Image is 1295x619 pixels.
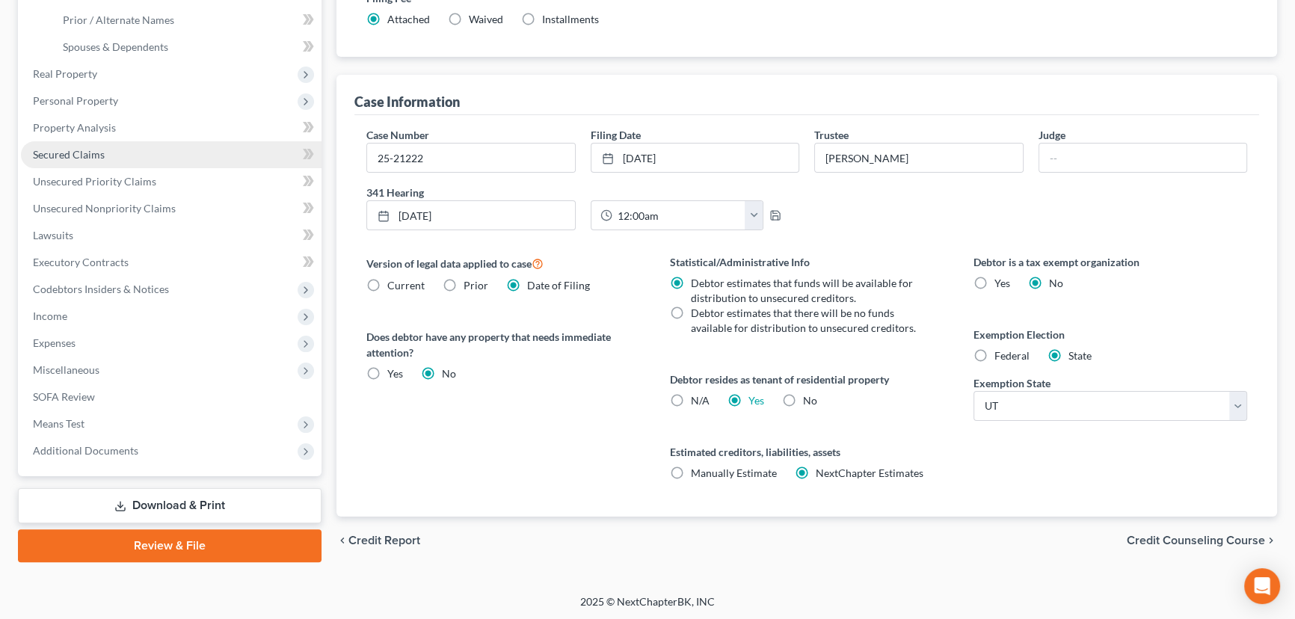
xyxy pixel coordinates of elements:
a: Review & File [18,529,322,562]
label: Exemption Election [973,327,1247,342]
span: Secured Claims [33,148,105,161]
a: Unsecured Priority Claims [21,168,322,195]
span: SOFA Review [33,390,95,403]
span: Waived [469,13,503,25]
a: Secured Claims [21,141,322,168]
input: -- [815,144,1023,172]
a: Download & Print [18,488,322,523]
a: [DATE] [367,201,575,230]
div: Open Intercom Messenger [1244,568,1280,604]
label: Trustee [814,127,849,143]
span: Means Test [33,417,84,430]
span: Additional Documents [33,444,138,457]
span: Yes [387,367,403,380]
span: Personal Property [33,94,118,107]
span: Current [387,279,425,292]
label: Case Number [366,127,429,143]
label: Exemption State [973,375,1051,391]
button: chevron_left Credit Report [336,535,420,546]
span: Date of Filing [527,279,590,292]
label: Filing Date [591,127,641,143]
span: Installments [542,13,599,25]
span: State [1068,349,1092,362]
span: Yes [994,277,1010,289]
a: Yes [748,394,764,407]
label: Does debtor have any property that needs immediate attention? [366,329,640,360]
span: Income [33,309,67,322]
span: Real Property [33,67,97,80]
span: Credit Report [348,535,420,546]
label: Debtor is a tax exempt organization [973,254,1247,270]
a: Unsecured Nonpriority Claims [21,195,322,222]
span: No [803,394,817,407]
a: Property Analysis [21,114,322,141]
span: Credit Counseling Course [1127,535,1265,546]
input: -- [1039,144,1247,172]
button: Credit Counseling Course chevron_right [1127,535,1277,546]
a: Prior / Alternate Names [51,7,322,34]
span: Executory Contracts [33,256,129,268]
input: -- : -- [612,201,746,230]
a: Lawsuits [21,222,322,249]
span: Federal [994,349,1030,362]
label: Debtor resides as tenant of residential property [670,372,944,387]
a: Executory Contracts [21,249,322,276]
a: Spouses & Dependents [51,34,322,61]
span: Unsecured Nonpriority Claims [33,202,176,215]
div: Case Information [354,93,460,111]
i: chevron_right [1265,535,1277,546]
label: Judge [1039,127,1065,143]
span: Manually Estimate [691,466,777,479]
a: SOFA Review [21,384,322,410]
span: Attached [387,13,430,25]
span: Prior / Alternate Names [63,13,174,26]
span: Expenses [33,336,76,349]
span: No [442,367,456,380]
span: N/A [691,394,710,407]
label: Version of legal data applied to case [366,254,640,272]
span: Miscellaneous [33,363,99,376]
span: Unsecured Priority Claims [33,175,156,188]
span: Spouses & Dependents [63,40,168,53]
span: Codebtors Insiders & Notices [33,283,169,295]
input: Enter case number... [367,144,575,172]
span: No [1049,277,1063,289]
i: chevron_left [336,535,348,546]
span: Lawsuits [33,229,73,241]
label: Statistical/Administrative Info [670,254,944,270]
span: Property Analysis [33,121,116,134]
span: Debtor estimates that funds will be available for distribution to unsecured creditors. [691,277,913,304]
span: Prior [464,279,488,292]
span: NextChapter Estimates [816,466,923,479]
label: Estimated creditors, liabilities, assets [670,444,944,460]
span: Debtor estimates that there will be no funds available for distribution to unsecured creditors. [691,307,916,334]
a: [DATE] [591,144,799,172]
label: 341 Hearing [359,185,807,200]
